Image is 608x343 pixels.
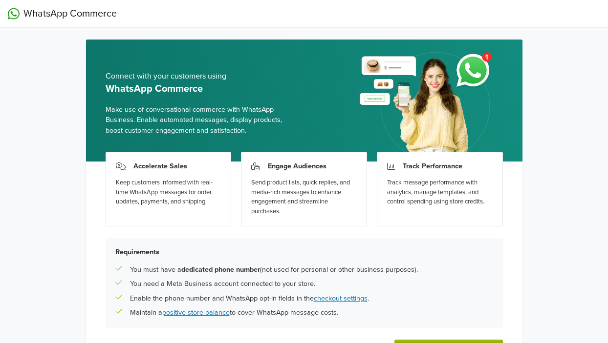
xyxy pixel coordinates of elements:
[268,162,326,170] h3: Engage Audiences
[23,6,117,21] span: WhatsApp Commerce
[181,265,260,274] b: dedicated phone number
[116,178,221,207] div: Keep customers informed with real-time WhatsApp messages for order updates, payments, and shipping.
[106,72,297,81] h5: Connect with your customers using
[251,178,357,216] div: Send product lists, quick replies, and media-rich messages to enhance engagement and streamline p...
[115,248,493,256] h5: Requirements
[351,46,502,161] img: whatsapp_setup_banner
[106,104,297,136] span: Make use of conversational commerce with WhatsApp Business. Enable automated messages, display pr...
[162,308,230,317] a: positive store balance
[130,264,418,275] p: You must have a (not used for personal or other business purposes).
[130,307,338,318] p: Maintain a to cover WhatsApp message costs.
[133,162,187,170] h3: Accelerate Sales
[8,8,20,20] img: WhatsApp
[387,178,493,207] div: Track message performance with analytics, manage templates, and control spending using store cred...
[403,162,462,170] h3: Track Performance
[106,83,297,95] h5: WhatsApp Commerce
[314,294,368,303] a: checkout settings
[130,279,315,289] p: You need a Meta Business account connected to your store.
[130,293,369,304] p: Enable the phone number and WhatsApp opt-in fields in the .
